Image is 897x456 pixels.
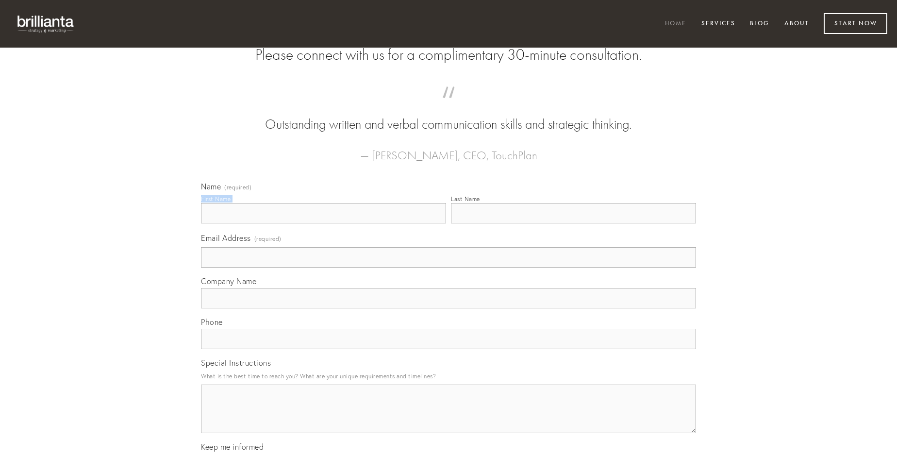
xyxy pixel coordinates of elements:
[824,13,887,34] a: Start Now
[201,442,264,452] span: Keep me informed
[224,185,251,190] span: (required)
[201,317,223,327] span: Phone
[778,16,815,32] a: About
[201,233,251,243] span: Email Address
[201,46,696,64] h2: Please connect with us for a complimentary 30-minute consultation.
[201,195,231,203] div: First Name
[216,96,681,115] span: “
[201,276,256,286] span: Company Name
[201,370,696,383] p: What is the best time to reach you? What are your unique requirements and timelines?
[10,10,83,38] img: brillianta - research, strategy, marketing
[695,16,742,32] a: Services
[451,195,480,203] div: Last Name
[216,96,681,134] blockquote: Outstanding written and verbal communication skills and strategic thinking.
[744,16,776,32] a: Blog
[659,16,693,32] a: Home
[216,134,681,165] figcaption: — [PERSON_NAME], CEO, TouchPlan
[201,358,271,368] span: Special Instructions
[201,182,221,191] span: Name
[254,232,282,245] span: (required)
